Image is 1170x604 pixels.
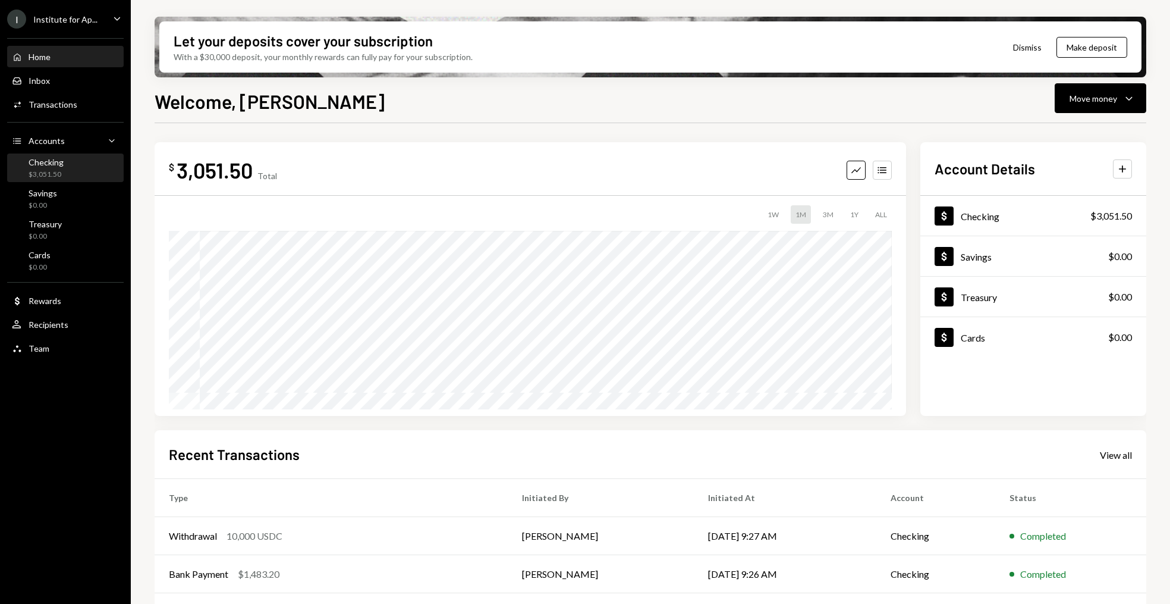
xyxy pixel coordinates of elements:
div: Savings [29,188,57,198]
a: Team [7,337,124,359]
div: I [7,10,26,29]
td: [DATE] 9:26 AM [694,555,876,593]
div: 10,000 USDC [227,529,282,543]
div: Treasury [961,292,997,303]
a: Home [7,46,124,67]
a: Savings$0.00 [7,184,124,213]
a: Checking$3,051.50 [7,154,124,182]
div: $0.00 [29,262,51,273]
div: $0.00 [29,201,57,211]
a: Cards$0.00 [920,317,1146,357]
a: Accounts [7,130,124,151]
h1: Welcome, [PERSON_NAME] [155,89,385,113]
td: Checking [876,555,996,593]
div: $3,051.50 [29,170,64,180]
div: 3M [818,205,838,224]
a: Cards$0.00 [7,246,124,275]
h2: Recent Transactions [169,445,300,464]
a: Treasury$0.00 [920,277,1146,317]
div: Checking [29,157,64,167]
th: Type [155,479,508,517]
div: 1W [763,205,784,224]
div: $ [169,161,174,173]
button: Move money [1055,83,1146,113]
th: Initiated At [694,479,876,517]
div: Institute for Ap... [33,14,97,24]
a: Savings$0.00 [920,236,1146,276]
div: Withdrawal [169,529,217,543]
div: ALL [870,205,892,224]
div: $3,051.50 [1090,209,1132,223]
div: Completed [1020,529,1066,543]
a: Rewards [7,290,124,311]
div: $0.00 [1108,249,1132,264]
a: Recipients [7,314,124,335]
a: Checking$3,051.50 [920,196,1146,236]
div: Accounts [29,136,65,146]
div: Inbox [29,76,50,86]
div: $1,483.20 [238,567,279,581]
div: View all [1100,449,1132,461]
a: Treasury$0.00 [7,215,124,244]
button: Make deposit [1056,37,1127,58]
div: Home [29,52,51,62]
div: Treasury [29,219,62,229]
div: Completed [1020,567,1066,581]
div: Team [29,343,49,353]
div: $0.00 [1108,290,1132,304]
div: Total [257,171,277,181]
th: Account [876,479,996,517]
div: Bank Payment [169,567,228,581]
div: With a $30,000 deposit, your monthly rewards can fully pay for your subscription. [174,51,473,63]
button: Dismiss [998,33,1056,61]
td: [PERSON_NAME] [508,517,693,555]
th: Status [995,479,1146,517]
div: Let your deposits cover your subscription [174,31,433,51]
th: Initiated By [508,479,693,517]
div: Cards [961,332,985,343]
td: [PERSON_NAME] [508,555,693,593]
h2: Account Details [935,159,1035,179]
a: Transactions [7,93,124,115]
div: Recipients [29,320,68,330]
div: $0.00 [29,231,62,242]
div: Move money [1070,92,1117,105]
a: View all [1100,448,1132,461]
div: Checking [961,211,999,222]
div: $0.00 [1108,330,1132,345]
div: Savings [961,251,992,262]
td: [DATE] 9:27 AM [694,517,876,555]
div: Cards [29,250,51,260]
td: Checking [876,517,996,555]
div: Rewards [29,296,61,306]
div: 1M [791,205,811,224]
div: 3,051.50 [177,157,253,183]
div: 1Y [845,205,863,224]
a: Inbox [7,70,124,91]
div: Transactions [29,99,77,109]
